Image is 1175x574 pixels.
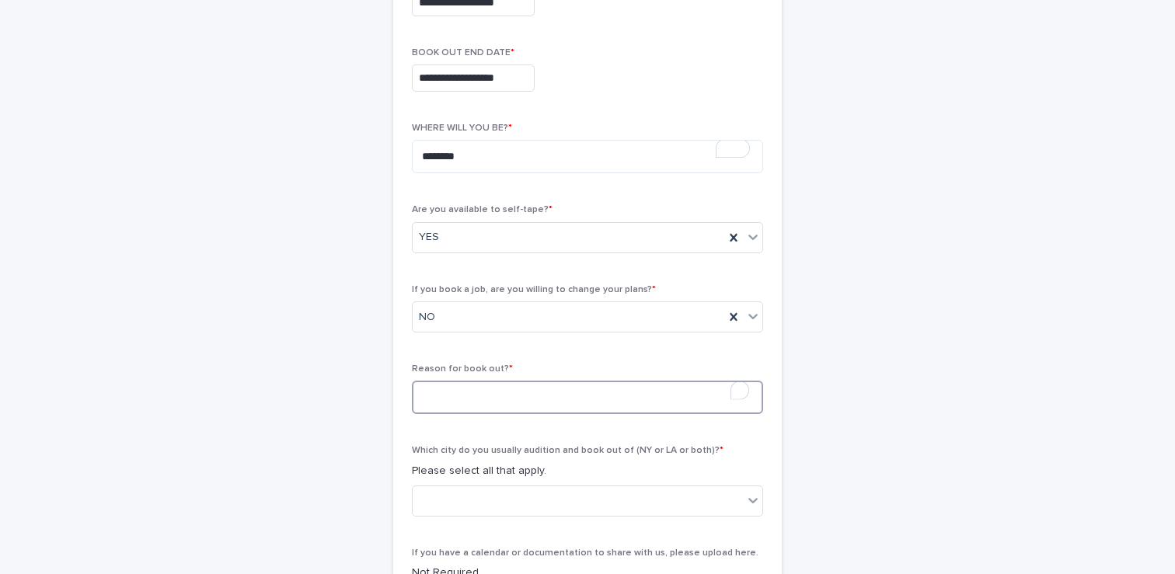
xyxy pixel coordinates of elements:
p: Please select all that apply. [412,463,763,479]
textarea: To enrich screen reader interactions, please activate Accessibility in Grammarly extension settings [412,381,763,414]
span: If you have a calendar or documentation to share with us, please upload here. [412,548,758,558]
span: Are you available to self-tape? [412,205,553,214]
span: WHERE WILL YOU BE? [412,123,512,133]
span: YES [419,229,439,245]
textarea: To enrich screen reader interactions, please activate Accessibility in Grammarly extension settings [412,140,763,173]
span: Reason for book out? [412,364,513,374]
span: NO [419,309,435,325]
span: Which city do you usually audition and book out of (NY or LA or both)? [412,446,723,455]
span: If you book a job, are you willing to change your plans? [412,285,656,294]
span: BOOK OUT END DATE [412,48,514,57]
